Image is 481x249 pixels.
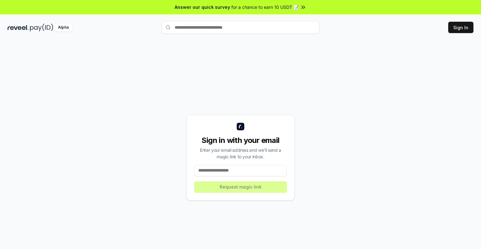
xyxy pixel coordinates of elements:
div: Sign in with your email [194,135,287,145]
span: for a chance to earn 10 USDT 📝 [231,4,299,10]
img: pay_id [30,24,53,31]
div: Alpha [55,24,72,31]
img: logo_small [237,123,244,130]
button: Sign In [448,22,473,33]
img: reveel_dark [8,24,29,31]
div: Enter your email address and we’ll send a magic link to your inbox. [194,147,287,160]
span: Answer our quick survey [175,4,230,10]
